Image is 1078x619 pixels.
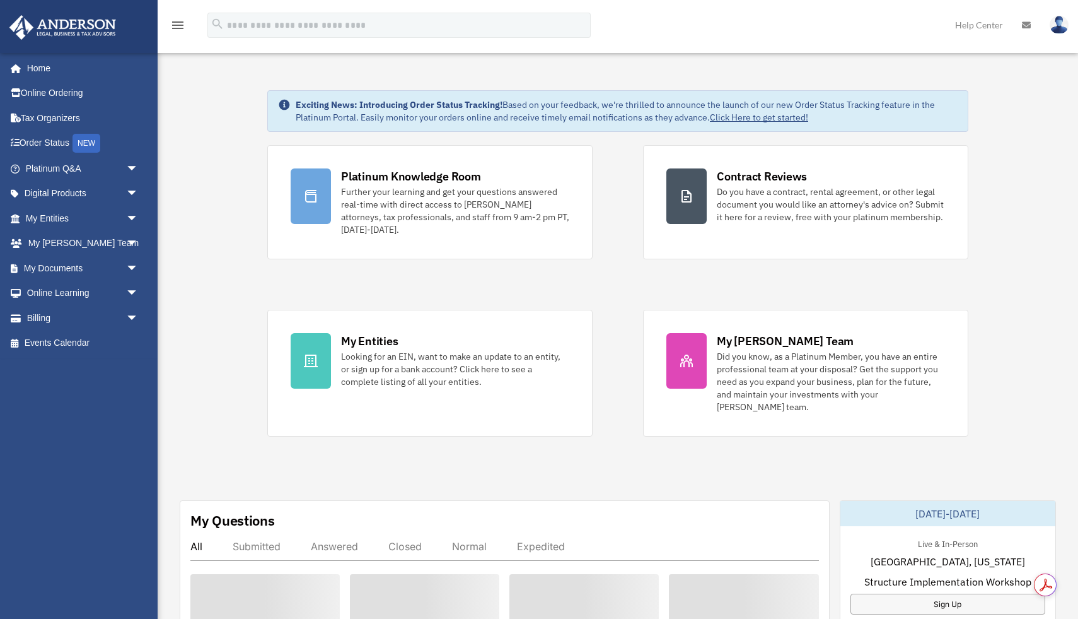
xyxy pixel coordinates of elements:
i: search [211,17,224,31]
a: Online Learningarrow_drop_down [9,281,158,306]
a: My Documentsarrow_drop_down [9,256,158,281]
a: Platinum Q&Aarrow_drop_down [9,156,158,181]
div: Closed [388,540,422,553]
div: Normal [452,540,487,553]
i: menu [170,18,185,33]
a: Events Calendar [9,331,158,356]
img: User Pic [1050,16,1069,34]
span: arrow_drop_down [126,231,151,257]
a: My Entities Looking for an EIN, want to make an update to an entity, or sign up for a bank accoun... [267,310,593,437]
div: All [190,540,202,553]
div: Did you know, as a Platinum Member, you have an entire professional team at your disposal? Get th... [717,350,945,413]
div: NEW [72,134,100,153]
span: Structure Implementation Workshop [864,574,1031,589]
a: Tax Organizers [9,105,158,131]
div: Platinum Knowledge Room [341,168,481,184]
span: arrow_drop_down [126,156,151,182]
a: Platinum Knowledge Room Further your learning and get your questions answered real-time with dire... [267,145,593,259]
div: Further your learning and get your questions answered real-time with direct access to [PERSON_NAM... [341,186,569,236]
div: Contract Reviews [717,168,807,184]
div: Answered [311,540,358,553]
a: Click Here to get started! [710,112,808,123]
div: Expedited [517,540,565,553]
a: Billingarrow_drop_down [9,305,158,331]
div: Do you have a contract, rental agreement, or other legal document you would like an attorney's ad... [717,186,945,223]
img: Anderson Advisors Platinum Portal [6,15,120,40]
div: My Questions [190,511,275,530]
span: arrow_drop_down [126,181,151,207]
a: Digital Productsarrow_drop_down [9,181,158,206]
span: [GEOGRAPHIC_DATA], [US_STATE] [871,554,1025,569]
div: Live & In-Person [908,536,988,550]
span: arrow_drop_down [126,256,151,281]
a: My [PERSON_NAME] Team Did you know, as a Platinum Member, you have an entire professional team at... [643,310,968,437]
div: Submitted [233,540,281,553]
a: menu [170,22,185,33]
a: Home [9,56,151,81]
span: arrow_drop_down [126,281,151,307]
a: My Entitiesarrow_drop_down [9,206,158,231]
span: arrow_drop_down [126,305,151,331]
a: Contract Reviews Do you have a contract, rental agreement, or other legal document you would like... [643,145,968,259]
a: Sign Up [850,594,1046,615]
div: My [PERSON_NAME] Team [717,333,854,349]
a: Order StatusNEW [9,131,158,156]
div: [DATE]-[DATE] [840,501,1056,526]
strong: Exciting News: Introducing Order Status Tracking! [296,99,502,110]
div: Based on your feedback, we're thrilled to announce the launch of our new Order Status Tracking fe... [296,98,958,124]
div: Looking for an EIN, want to make an update to an entity, or sign up for a bank account? Click her... [341,350,569,388]
span: arrow_drop_down [126,206,151,232]
a: Online Ordering [9,81,158,106]
div: My Entities [341,333,398,349]
a: My [PERSON_NAME] Teamarrow_drop_down [9,231,158,256]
